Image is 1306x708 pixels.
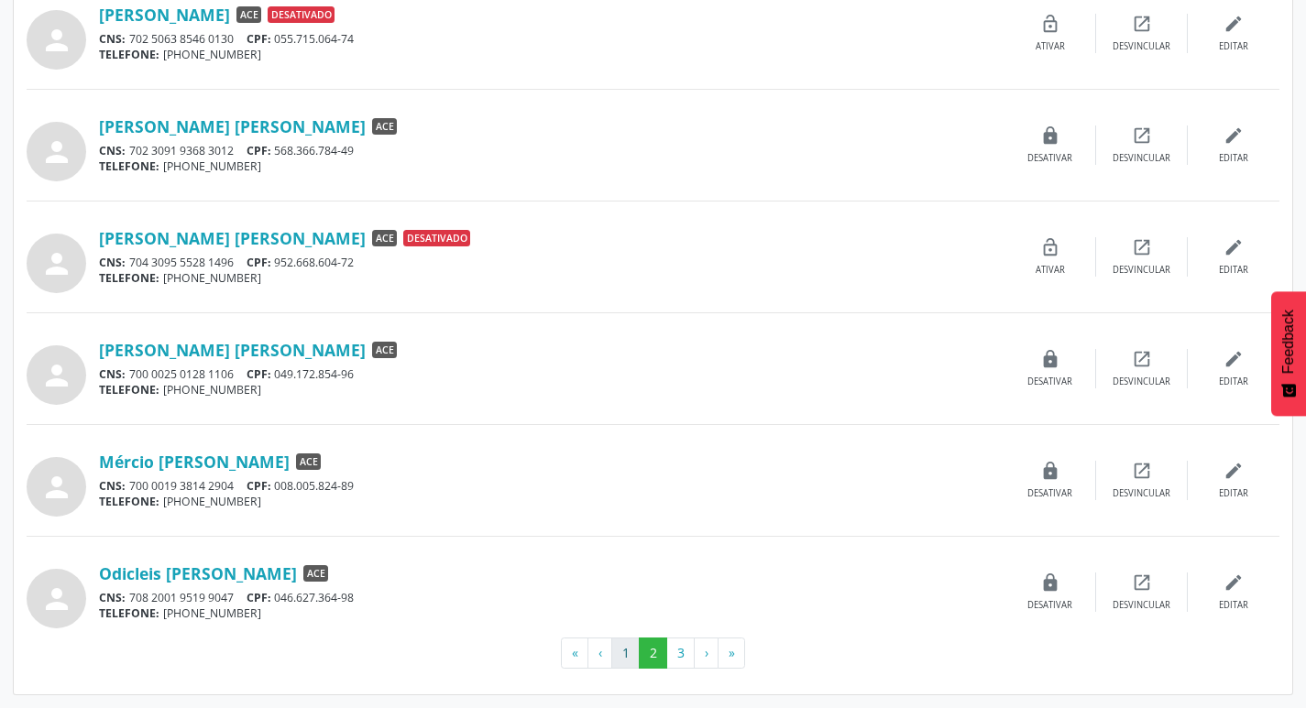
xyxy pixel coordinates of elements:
[99,590,1004,605] div: 708 2001 9519 9047 046.627.364-98
[1219,152,1248,165] div: Editar
[1027,376,1072,388] div: Desativar
[666,637,695,669] button: Go to page 3
[1224,125,1244,146] i: edit
[40,136,73,169] i: person
[1224,237,1244,257] i: edit
[1224,572,1244,593] i: edit
[99,47,159,62] span: TELEFONE:
[403,230,470,246] span: Desativado
[99,228,366,248] a: [PERSON_NAME] [PERSON_NAME]
[99,31,126,47] span: CNS:
[99,382,1004,398] div: [PHONE_NUMBER]
[1132,349,1152,369] i: open_in_new
[99,478,126,494] span: CNS:
[1224,14,1244,34] i: edit
[247,366,271,382] span: CPF:
[1036,40,1065,53] div: Ativar
[1219,376,1248,388] div: Editar
[99,270,1004,286] div: [PHONE_NUMBER]
[1219,487,1248,500] div: Editar
[99,158,159,174] span: TELEFONE:
[99,116,366,136] a: [PERSON_NAME] [PERSON_NAME]
[372,230,397,246] span: ACE
[99,494,1004,509] div: [PHONE_NUMBER]
[247,143,271,158] span: CPF:
[694,637,719,669] button: Go to next page
[1113,376,1170,388] div: Desvincular
[99,605,159,621] span: TELEFONE:
[1132,461,1152,481] i: open_in_new
[40,471,73,504] i: person
[1040,461,1060,481] i: lock
[40,359,73,392] i: person
[1040,14,1060,34] i: lock_open
[372,342,397,358] span: ACE
[27,637,1279,669] ul: Pagination
[1219,599,1248,612] div: Editar
[99,158,1004,174] div: [PHONE_NUMBER]
[1132,572,1152,593] i: open_in_new
[303,565,328,582] span: ACE
[99,5,230,25] a: [PERSON_NAME]
[40,583,73,615] i: person
[561,637,588,669] button: Go to first page
[247,31,271,47] span: CPF:
[99,366,126,382] span: CNS:
[99,255,126,270] span: CNS:
[40,24,73,57] i: person
[1219,264,1248,277] div: Editar
[99,143,126,158] span: CNS:
[1027,152,1072,165] div: Desativar
[1113,487,1170,500] div: Desvincular
[1113,264,1170,277] div: Desvincular
[1132,237,1152,257] i: open_in_new
[1040,125,1060,146] i: lock
[1113,152,1170,165] div: Desvincular
[40,247,73,280] i: person
[1271,291,1306,416] button: Feedback - Mostrar pesquisa
[718,637,745,669] button: Go to last page
[1036,264,1065,277] div: Ativar
[1132,125,1152,146] i: open_in_new
[99,605,1004,621] div: [PHONE_NUMBER]
[247,255,271,270] span: CPF:
[99,494,159,509] span: TELEFONE:
[1027,487,1072,500] div: Desativar
[99,452,290,472] a: Mércio [PERSON_NAME]
[639,637,667,669] button: Go to page 2
[1132,14,1152,34] i: open_in_new
[247,478,271,494] span: CPF:
[99,270,159,286] span: TELEFONE:
[1280,310,1297,374] span: Feedback
[268,6,335,23] span: Desativado
[1224,349,1244,369] i: edit
[99,340,366,360] a: [PERSON_NAME] [PERSON_NAME]
[296,453,321,470] span: ACE
[1027,599,1072,612] div: Desativar
[611,637,640,669] button: Go to page 1
[99,31,1004,47] div: 702 5063 8546 0130 055.715.064-74
[372,118,397,135] span: ACE
[99,590,126,605] span: CNS:
[247,590,271,605] span: CPF:
[99,366,1004,382] div: 700 0025 0128 1106 049.172.854-96
[99,255,1004,270] div: 704 3095 5528 1496 952.668.604-72
[1040,237,1060,257] i: lock_open
[99,563,297,583] a: Odicleis [PERSON_NAME]
[99,47,1004,62] div: [PHONE_NUMBER]
[1040,572,1060,593] i: lock
[1113,599,1170,612] div: Desvincular
[587,637,612,669] button: Go to previous page
[1113,40,1170,53] div: Desvincular
[236,6,261,23] span: ACE
[1224,461,1244,481] i: edit
[99,382,159,398] span: TELEFONE:
[1219,40,1248,53] div: Editar
[99,143,1004,158] div: 702 3091 9368 3012 568.366.784-49
[99,478,1004,494] div: 700 0019 3814 2904 008.005.824-89
[1040,349,1060,369] i: lock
